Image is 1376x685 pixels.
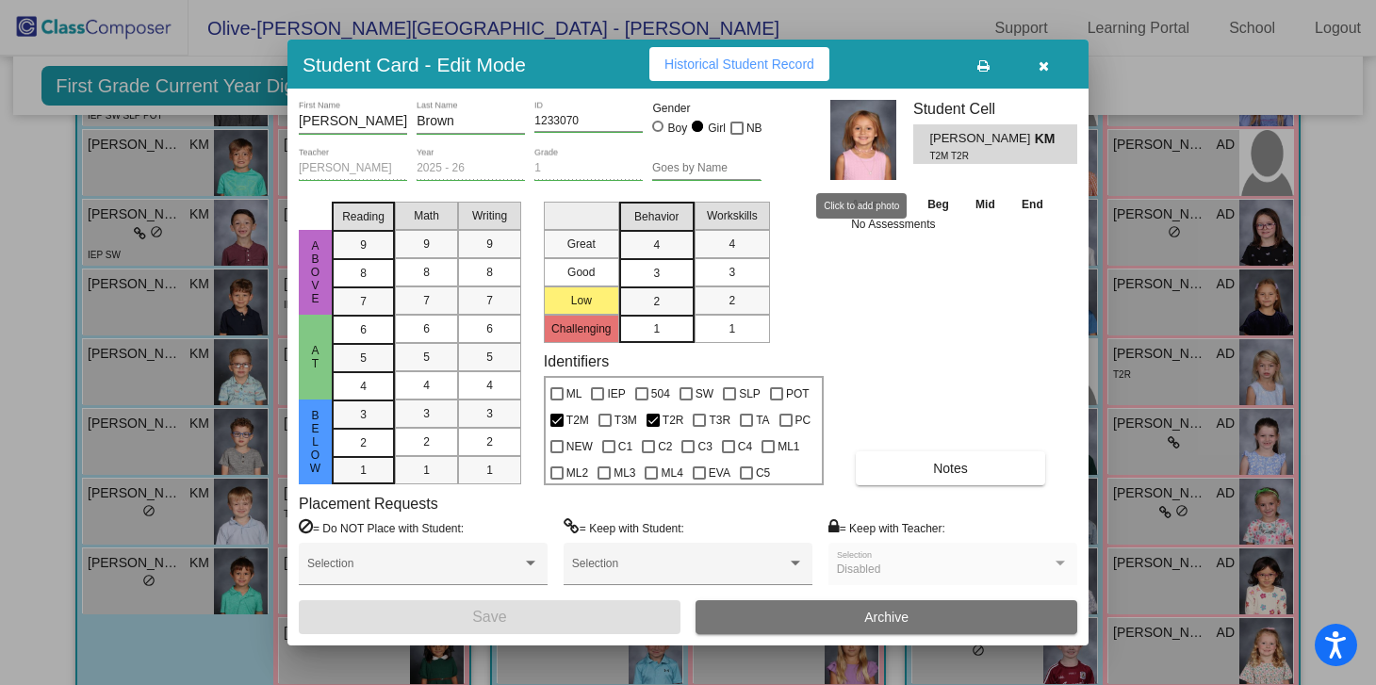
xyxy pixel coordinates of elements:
[566,435,593,458] span: NEW
[486,433,493,450] span: 2
[663,409,684,432] span: T2R
[360,350,367,367] span: 5
[486,292,493,309] span: 7
[653,320,660,337] span: 1
[856,451,1045,485] button: Notes
[618,435,632,458] span: C1
[729,264,735,281] span: 3
[423,349,430,366] span: 5
[709,462,730,484] span: EVA
[697,435,712,458] span: C3
[653,293,660,310] span: 2
[299,518,464,537] label: = Do NOT Place with Student:
[933,461,968,476] span: Notes
[566,462,588,484] span: ML2
[360,265,367,282] span: 8
[707,120,726,137] div: Girl
[658,435,672,458] span: C2
[1008,194,1057,215] th: End
[564,518,684,537] label: = Keep with Student:
[1035,129,1061,149] span: KM
[864,610,909,625] span: Archive
[360,406,367,423] span: 3
[739,383,761,405] span: SLP
[360,378,367,395] span: 4
[486,236,493,253] span: 9
[417,162,525,175] input: year
[729,236,735,253] span: 4
[696,600,1077,634] button: Archive
[360,462,367,479] span: 1
[746,117,762,139] span: NB
[486,320,493,337] span: 6
[360,293,367,310] span: 7
[614,462,635,484] span: ML3
[486,405,493,422] span: 3
[846,215,1057,234] td: No Assessments
[653,236,660,253] span: 4
[652,100,761,117] mat-label: Gender
[696,383,713,405] span: SW
[307,239,324,305] span: ABove
[534,162,643,175] input: grade
[962,194,1007,215] th: Mid
[667,120,688,137] div: Boy
[299,600,680,634] button: Save
[423,405,430,422] span: 3
[486,462,493,479] span: 1
[566,383,582,405] span: ML
[651,383,670,405] span: 504
[566,409,589,432] span: T2M
[837,563,881,576] span: Disabled
[307,344,324,370] span: At
[360,321,367,338] span: 6
[486,264,493,281] span: 8
[299,495,438,513] label: Placement Requests
[423,433,430,450] span: 2
[472,207,507,224] span: Writing
[299,162,407,175] input: teacher
[423,462,430,479] span: 1
[303,53,526,76] h3: Student Card - Edit Mode
[307,409,324,475] span: Below
[929,149,1021,163] span: T2M T2R
[634,208,679,225] span: Behavior
[929,129,1034,149] span: [PERSON_NAME]
[664,57,814,72] span: Historical Student Record
[423,236,430,253] span: 9
[360,236,367,253] span: 9
[423,377,430,394] span: 4
[423,264,430,281] span: 8
[423,292,430,309] span: 7
[729,292,735,309] span: 2
[360,434,367,451] span: 2
[738,435,752,458] span: C4
[414,207,439,224] span: Math
[653,265,660,282] span: 3
[342,208,385,225] span: Reading
[846,194,914,215] th: Asses
[544,352,609,370] label: Identifiers
[472,609,506,625] span: Save
[486,377,493,394] span: 4
[661,462,682,484] span: ML4
[756,462,770,484] span: C5
[486,349,493,366] span: 5
[795,409,811,432] span: PC
[707,207,758,224] span: Workskills
[729,320,735,337] span: 1
[778,435,799,458] span: ML1
[828,518,945,537] label: = Keep with Teacher:
[913,100,1077,118] h3: Student Cell
[914,194,963,215] th: Beg
[649,47,829,81] button: Historical Student Record
[614,409,637,432] span: T3M
[534,115,643,128] input: Enter ID
[652,162,761,175] input: goes by name
[786,383,810,405] span: POT
[756,409,769,432] span: TA
[709,409,730,432] span: T3R
[607,383,625,405] span: IEP
[423,320,430,337] span: 6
